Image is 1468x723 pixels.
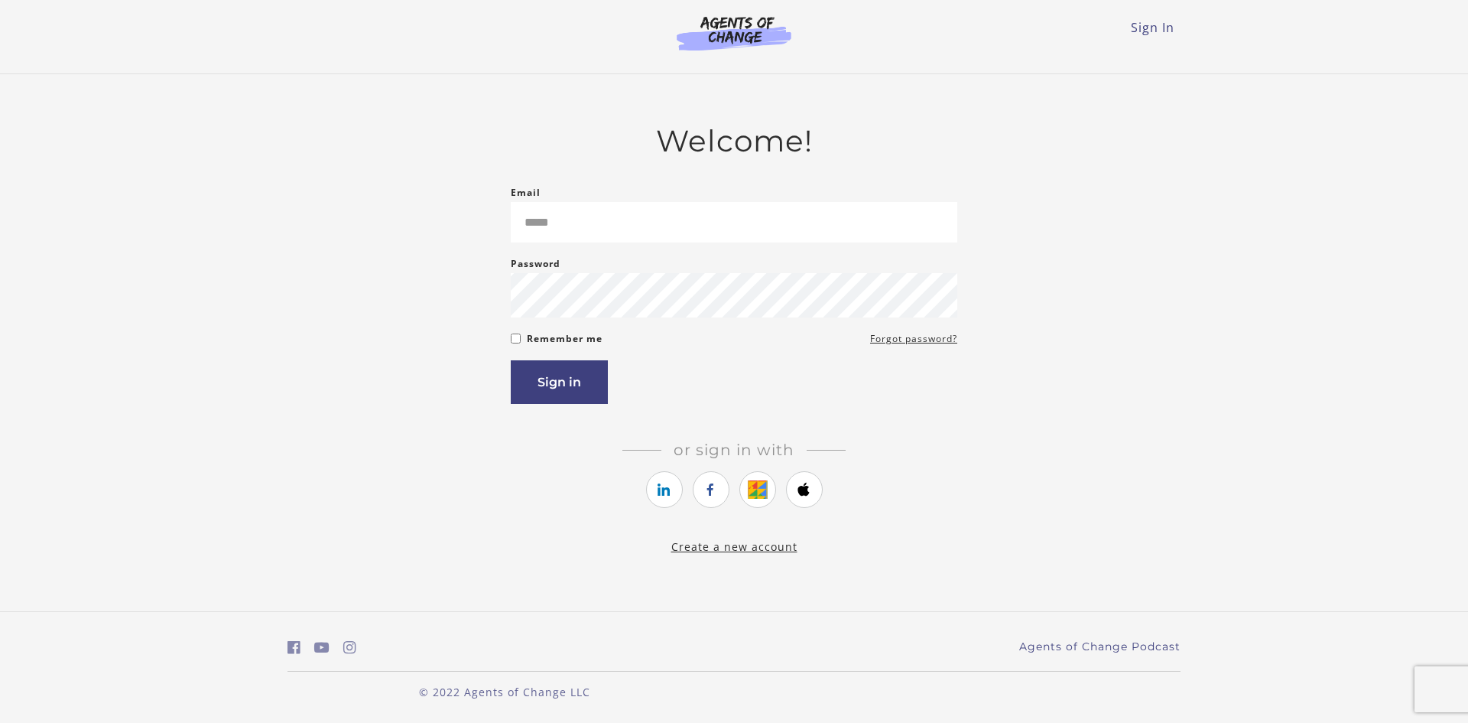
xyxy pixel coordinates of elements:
[511,123,957,159] h2: Welcome!
[671,539,797,554] a: Create a new account
[511,184,541,202] label: Email
[287,684,722,700] p: © 2022 Agents of Change LLC
[527,330,602,348] label: Remember me
[693,471,729,508] a: https://courses.thinkific.com/users/auth/facebook?ss%5Breferral%5D=&ss%5Buser_return_to%5D=&ss%5B...
[287,637,300,659] a: https://www.facebook.com/groups/aswbtestprep (Open in a new window)
[661,15,807,50] img: Agents of Change Logo
[646,471,683,508] a: https://courses.thinkific.com/users/auth/linkedin?ss%5Breferral%5D=&ss%5Buser_return_to%5D=&ss%5B...
[343,640,356,655] i: https://www.instagram.com/agentsofchangeprep/ (Open in a new window)
[1131,19,1174,36] a: Sign In
[287,640,300,655] i: https://www.facebook.com/groups/aswbtestprep (Open in a new window)
[343,637,356,659] a: https://www.instagram.com/agentsofchangeprep/ (Open in a new window)
[786,471,823,508] a: https://courses.thinkific.com/users/auth/apple?ss%5Breferral%5D=&ss%5Buser_return_to%5D=&ss%5Bvis...
[870,330,957,348] a: Forgot password?
[1019,639,1181,655] a: Agents of Change Podcast
[511,255,560,273] label: Password
[661,441,807,459] span: Or sign in with
[314,637,330,659] a: https://www.youtube.com/c/AgentsofChangeTestPrepbyMeaganMitchell (Open in a new window)
[739,471,776,508] a: https://courses.thinkific.com/users/auth/google?ss%5Breferral%5D=&ss%5Buser_return_to%5D=&ss%5Bvi...
[314,640,330,655] i: https://www.youtube.com/c/AgentsofChangeTestPrepbyMeaganMitchell (Open in a new window)
[511,360,608,404] button: Sign in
